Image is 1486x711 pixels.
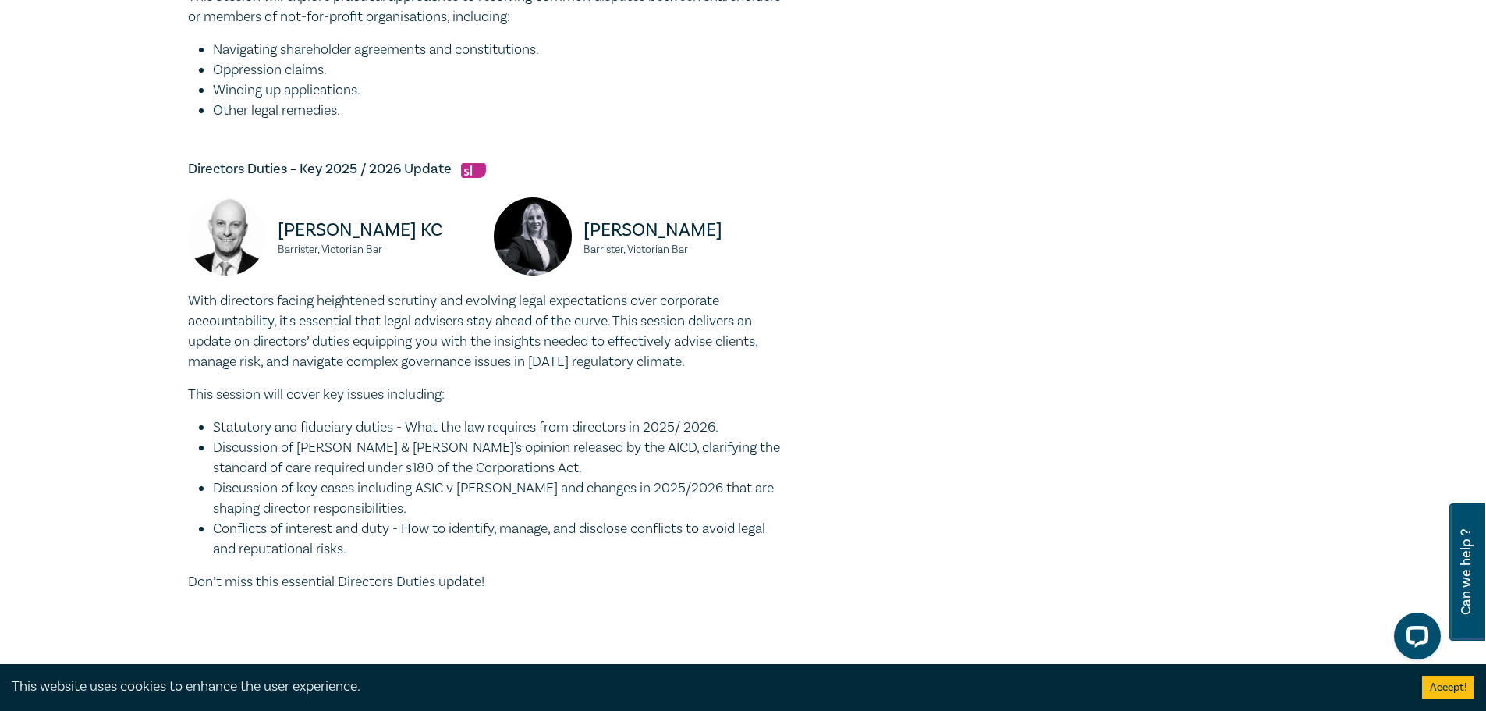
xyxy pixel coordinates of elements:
[188,160,781,179] h5: Directors Duties – Key 2025 / 2026 Update
[213,101,781,121] li: Other legal remedies.
[213,418,781,438] li: Statutory and fiduciary duties - What the law requires from directors in 2025/ 2026.
[461,163,486,178] img: Substantive Law
[213,40,781,60] li: Navigating shareholder agreements and constitutions.
[213,60,781,80] li: Oppression claims.
[213,478,781,519] li: Discussion of key cases including ASIC v [PERSON_NAME] and changes in 2025/2026 that are shaping ...
[188,291,781,372] p: With directors facing heightened scrutiny and evolving legal expectations over corporate accounta...
[583,244,781,255] small: Barrister, Victorian Bar
[188,197,266,276] img: Dr. Oren Bigos KC
[1422,676,1474,699] button: Accept cookies
[188,572,781,592] p: Don’t miss this essential Directors Duties update!
[494,197,572,276] img: Panagiota Pisani
[213,438,781,478] li: Discussion of [PERSON_NAME] & [PERSON_NAME]'s opinion released by the AICD, clarifying the standa...
[213,80,781,101] li: Winding up applications.
[12,677,1399,697] div: This website uses cookies to enhance the user experience.
[1381,606,1447,672] iframe: LiveChat chat widget
[278,218,475,243] p: [PERSON_NAME] KC
[1459,513,1474,631] span: Can we help ?
[188,385,781,405] p: This session will cover key issues including:
[278,244,475,255] small: Barrister, Victorian Bar
[213,519,781,560] li: Conflicts of interest and duty - How to identify, manage, and disclose conflicts to avoid legal a...
[583,218,781,243] p: [PERSON_NAME]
